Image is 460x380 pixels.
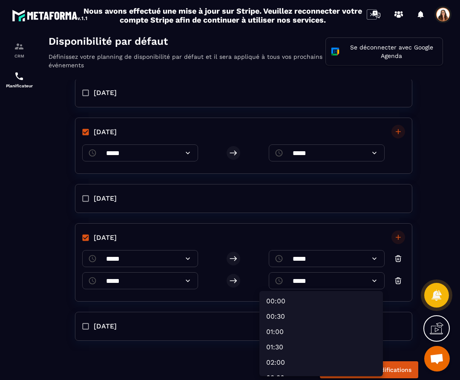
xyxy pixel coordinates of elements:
[83,6,362,24] h2: Nous avons effectué une mise à jour sur Stripe. Veuillez reconnecter votre compte Stripe afin de ...
[2,83,36,88] p: Planificateur
[424,346,450,371] a: Ouvrir le chat
[12,8,89,23] img: logo
[223,288,343,302] li: 01:00
[223,334,343,348] li: 02:30
[2,35,36,65] a: formationformationCRM
[223,303,343,317] li: 01:30
[14,41,24,52] img: formation
[223,273,343,286] li: 00:30
[2,54,36,58] p: CRM
[223,319,343,332] li: 02:00
[14,71,24,81] img: scheduler
[223,257,343,271] li: 00:00
[2,65,36,95] a: schedulerschedulerPlanificateur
